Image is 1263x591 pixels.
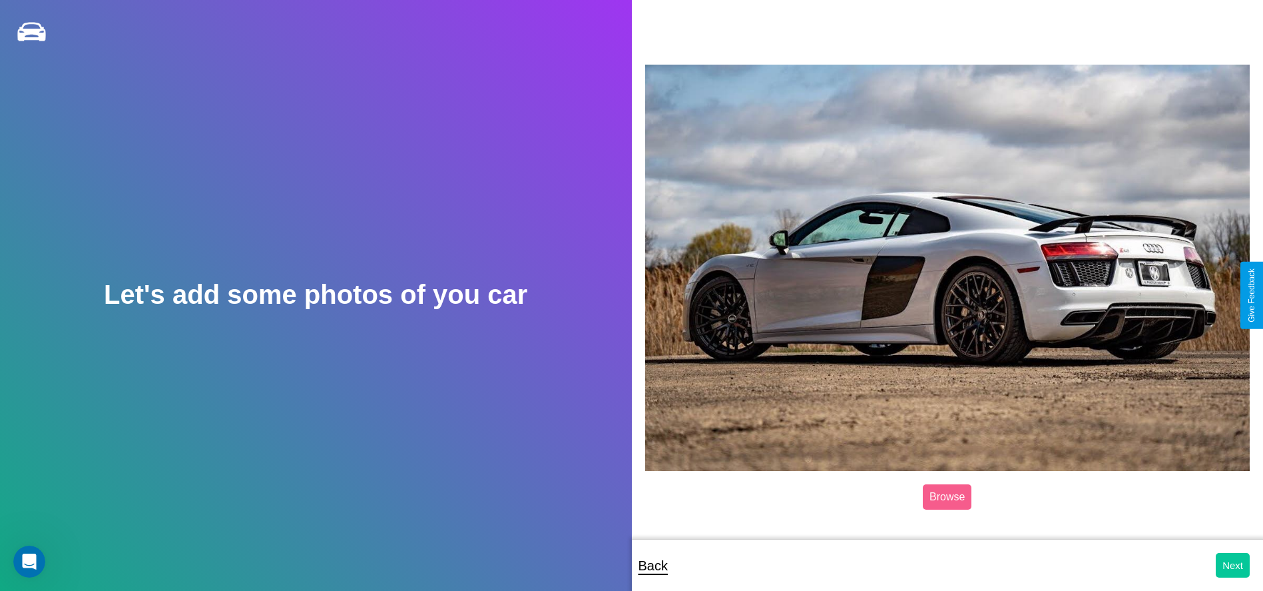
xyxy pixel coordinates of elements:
label: Browse [923,484,971,510]
p: Back [638,554,668,578]
button: Next [1216,553,1250,578]
div: Give Feedback [1247,269,1256,322]
h2: Let's add some photos of you car [104,280,527,310]
img: posted [645,65,1250,471]
iframe: Intercom live chat [13,546,45,578]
